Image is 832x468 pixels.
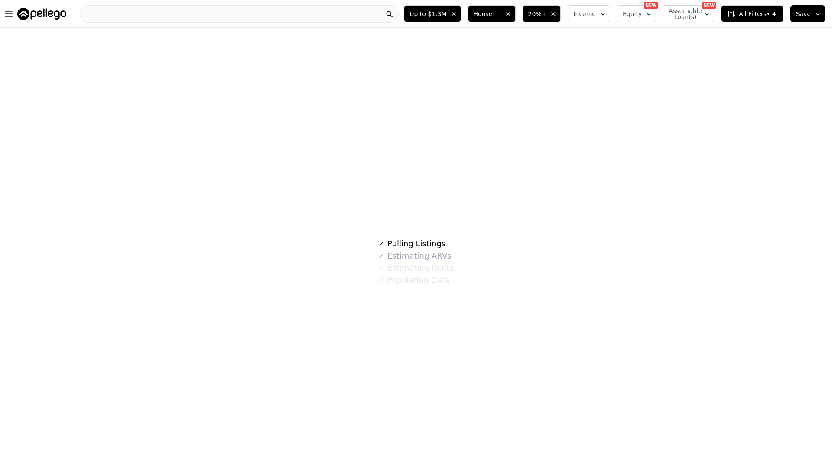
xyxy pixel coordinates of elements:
div: NEW [644,2,658,9]
span: Equity [623,10,642,18]
button: Save [790,5,825,22]
button: Assumable Loan(s) [663,5,714,22]
span: ✓ [378,276,385,285]
span: Income [573,10,596,18]
span: ✓ [378,252,385,260]
div: Populating Data [378,274,449,286]
span: 20%+ [528,10,547,18]
img: Pellego [17,8,66,20]
div: Estimating ARVs [378,250,451,262]
button: 20%+ [523,5,561,22]
span: ✓ [378,239,385,248]
button: Income [568,5,610,22]
span: Assumable Loan(s) [669,8,696,20]
div: NEW [702,2,716,9]
span: House [474,10,501,18]
button: All Filters• 4 [721,5,783,22]
button: Up to $1.3M [404,5,461,22]
span: All Filters • 4 [727,10,776,18]
button: House [468,5,516,22]
span: ✓ [378,264,385,272]
span: Save [796,10,811,18]
span: Up to $1.3M [409,10,446,18]
div: Estimating Rents [378,262,453,274]
button: Equity [617,5,656,22]
div: Pulling Listings [378,238,445,250]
